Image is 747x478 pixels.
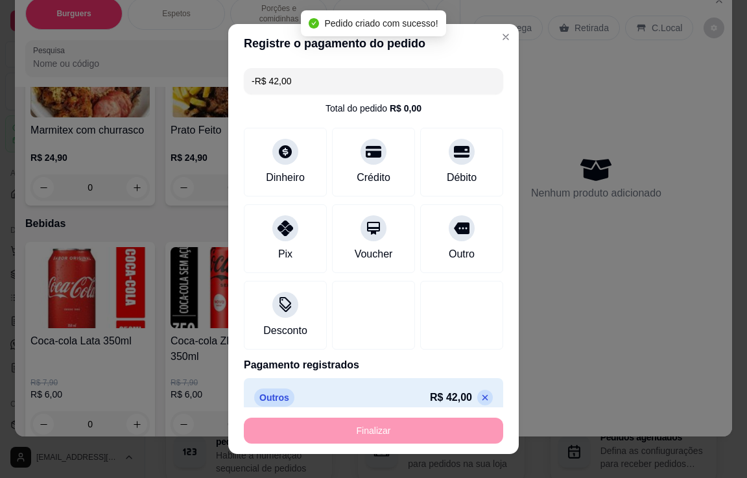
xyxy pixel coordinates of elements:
div: Crédito [357,170,390,185]
div: R$ 0,00 [390,102,421,115]
button: Close [495,27,516,47]
div: Débito [447,170,477,185]
p: Outros [254,388,294,407]
div: Outro [449,246,475,262]
input: Ex.: hambúrguer de cordeiro [252,68,495,94]
span: check-circle [309,18,319,29]
div: Desconto [263,323,307,339]
header: Registre o pagamento do pedido [228,24,519,63]
div: Dinheiro [266,170,305,185]
div: Pix [278,246,292,262]
span: Pedido criado com sucesso! [324,18,438,29]
p: R$ 42,00 [430,390,472,405]
div: Voucher [355,246,393,262]
div: Total do pedido [326,102,421,115]
p: Pagamento registrados [244,357,503,373]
